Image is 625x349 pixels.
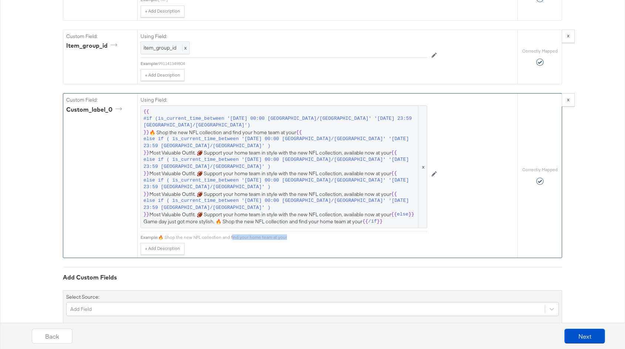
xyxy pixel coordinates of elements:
button: + Add Description [141,69,185,81]
span: #if (is_current_time_between '[DATE] 00:00 [GEOGRAPHIC_DATA]/[GEOGRAPHIC_DATA]' '[DATE] 23:59 [GE... [143,115,417,129]
span: /if [368,218,377,225]
span: {{ [391,191,397,198]
span: 🔥 Shop the new NFL collection and find your home team at your Most Valuable Outfit. 🏈 Support you... [143,108,424,225]
span: else [397,211,408,218]
button: x [562,93,575,106]
span: {{ [391,149,397,156]
button: + Add Description [141,243,185,255]
button: x [562,30,575,43]
div: item_group_id [66,41,120,50]
span: {{ [362,218,368,225]
label: Correctly Mapped [522,167,558,173]
span: else if ( is_current_time_between '[DATE] 00:00 [GEOGRAPHIC_DATA]/[GEOGRAPHIC_DATA]' '[DATE] 23:5... [143,156,417,170]
strong: x [567,32,570,39]
div: 991141349804 [158,61,427,67]
span: {{ [391,170,397,177]
div: Add Custom Fields [63,273,562,282]
button: Next [564,329,605,343]
div: custom_label_0 [66,105,125,114]
span: }} [408,211,414,218]
span: else if ( is_current_time_between '[DATE] 00:00 [GEOGRAPHIC_DATA]/[GEOGRAPHIC_DATA]' '[DATE] 23:5... [143,177,417,191]
span: }} [143,129,149,136]
label: Select Source: [66,294,99,301]
label: Correctly Mapped [522,48,558,54]
span: else if ( is_current_time_between '[DATE] 00:00 [GEOGRAPHIC_DATA]/[GEOGRAPHIC_DATA]' '[DATE] 23:5... [143,197,417,211]
span: x [182,44,187,51]
label: Custom Field: [66,96,134,104]
span: }} [143,149,149,156]
span: {{ [296,129,302,136]
div: Add Field [70,306,92,313]
label: Using Field: [141,33,427,40]
span: }} [143,211,149,218]
label: Custom Field: [66,33,134,40]
span: {{ [391,211,397,218]
span: else if ( is_current_time_between '[DATE] 00:00 [GEOGRAPHIC_DATA]/[GEOGRAPHIC_DATA]' '[DATE] 23:5... [143,136,417,149]
span: }} [377,218,383,225]
div: Example: [141,234,158,240]
div: Example: [141,61,158,67]
label: Using Field: [141,96,427,104]
div: 🔥 Shop the new NFL collection and find your home team at your [158,234,427,240]
span: item_group_id [143,44,176,51]
span: {{ [143,108,149,115]
span: }} [143,191,149,198]
button: Back [32,329,72,343]
button: + Add Description [141,6,185,17]
span: }} [143,170,149,177]
span: x [418,106,427,228]
strong: x [567,96,570,103]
